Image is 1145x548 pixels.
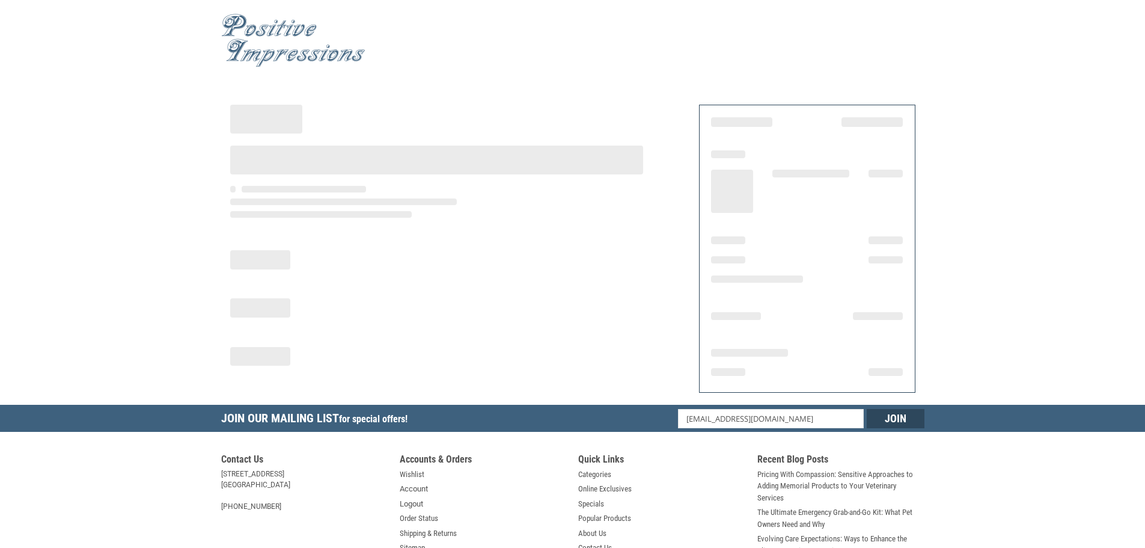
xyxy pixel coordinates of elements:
[578,483,632,495] a: Online Exclusives
[578,513,631,525] a: Popular Products
[221,14,365,67] img: Positive Impressions
[339,413,408,425] span: for special offers!
[400,498,423,510] a: Logout
[221,469,388,512] address: [STREET_ADDRESS] [GEOGRAPHIC_DATA] [PHONE_NUMBER]
[578,498,604,510] a: Specials
[400,528,457,540] a: Shipping & Returns
[400,483,428,495] a: Account
[400,454,567,469] h5: Accounts & Orders
[400,469,424,481] a: Wishlist
[757,454,924,469] h5: Recent Blog Posts
[757,469,924,504] a: Pricing With Compassion: Sensitive Approaches to Adding Memorial Products to Your Veterinary Serv...
[578,528,606,540] a: About Us
[221,454,388,469] h5: Contact Us
[221,405,414,436] h5: Join Our Mailing List
[757,506,924,530] a: The Ultimate Emergency Grab-and-Go Kit: What Pet Owners Need and Why
[678,409,864,428] input: Email
[578,454,745,469] h5: Quick Links
[578,469,611,481] a: Categories
[400,513,438,525] a: Order Status
[867,409,924,428] input: Join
